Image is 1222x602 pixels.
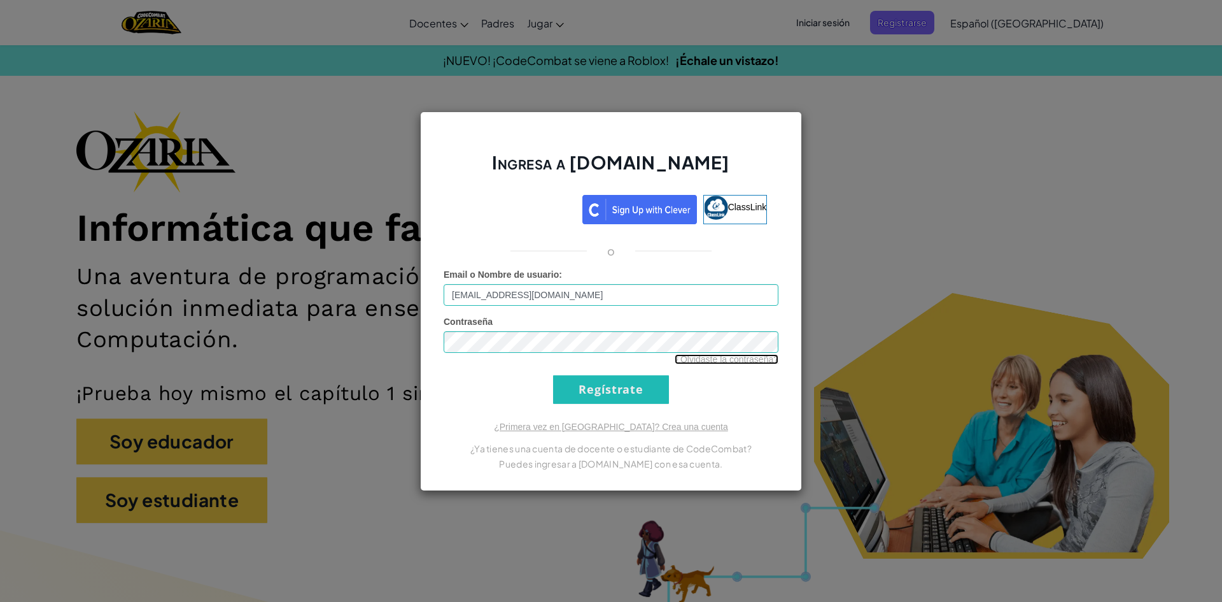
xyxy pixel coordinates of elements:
[444,269,559,280] span: Email o Nombre de usuario
[494,422,728,432] a: ¿Primera vez en [GEOGRAPHIC_DATA]? Crea una cuenta
[449,194,582,222] iframe: Botón de Acceder con Google
[607,243,615,259] p: o
[444,268,562,281] label: :
[553,375,669,404] input: Regístrate
[704,196,728,220] img: classlink-logo-small.png
[728,201,767,211] span: ClassLink
[582,195,697,224] img: clever_sso_button@2x.png
[444,150,778,187] h2: Ingresa a [DOMAIN_NAME]
[675,354,778,364] a: ¿Olvidaste la contraseña?
[444,317,493,327] span: Contraseña
[444,441,778,456] p: ¿Ya tienes una cuenta de docente o estudiante de CodeCombat?
[444,456,778,471] p: Puedes ingresar a [DOMAIN_NAME] con esa cuenta.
